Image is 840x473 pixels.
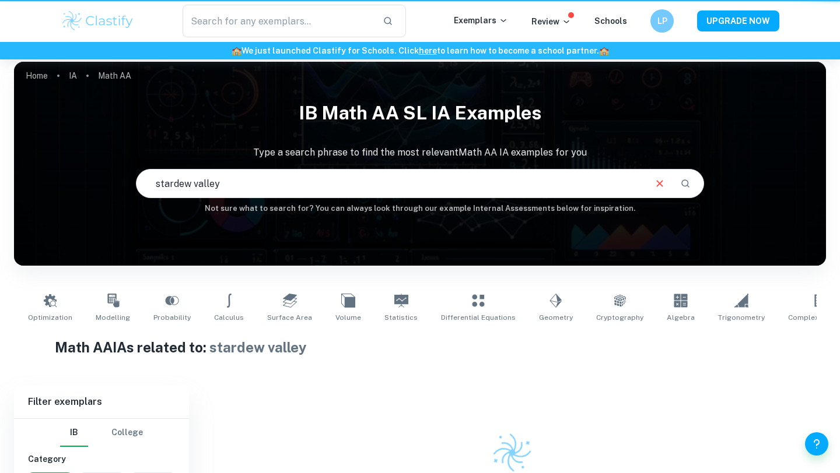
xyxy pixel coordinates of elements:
button: IB [60,419,88,447]
span: Geometry [539,312,573,323]
h6: Category [28,453,175,465]
span: Algebra [667,312,695,323]
button: UPGRADE NOW [697,10,779,31]
a: Schools [594,16,627,26]
h6: Not sure what to search for? You can always look through our example Internal Assessments below f... [14,203,826,214]
span: Calculus [214,312,244,323]
span: Volume [335,312,361,323]
span: 🏫 [599,46,609,55]
a: here [419,46,437,55]
span: Surface Area [267,312,312,323]
p: Exemplars [454,14,508,27]
button: College [111,419,143,447]
p: Review [531,15,571,28]
span: stardew valley [209,339,307,355]
span: Trigonometry [718,312,765,323]
button: Help and Feedback [805,432,828,456]
p: Math AA [98,69,131,82]
button: Clear [649,172,671,195]
input: E.g. modelling a logo, player arrangements, shape of an egg... [136,167,644,200]
button: Search [675,174,695,193]
p: Type a search phrase to find the most relevant Math AA IA examples for you [14,146,826,160]
h6: We just launched Clastify for Schools. Click to learn how to become a school partner. [2,44,838,57]
span: Statistics [384,312,418,323]
div: Filter type choice [60,419,143,447]
span: Optimization [28,312,72,323]
h1: IB Math AA SL IA examples [14,94,826,132]
span: Cryptography [596,312,643,323]
button: LP [650,9,674,33]
img: Clastify logo [61,9,135,33]
span: Modelling [96,312,130,323]
span: Differential Equations [441,312,516,323]
input: Search for any exemplars... [183,5,373,37]
a: Home [26,68,48,84]
span: 🏫 [232,46,242,55]
h6: Filter exemplars [14,386,189,418]
h1: Math AA IAs related to: [55,337,786,358]
h6: LP [656,15,669,27]
a: IA [69,68,77,84]
span: Probability [153,312,191,323]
